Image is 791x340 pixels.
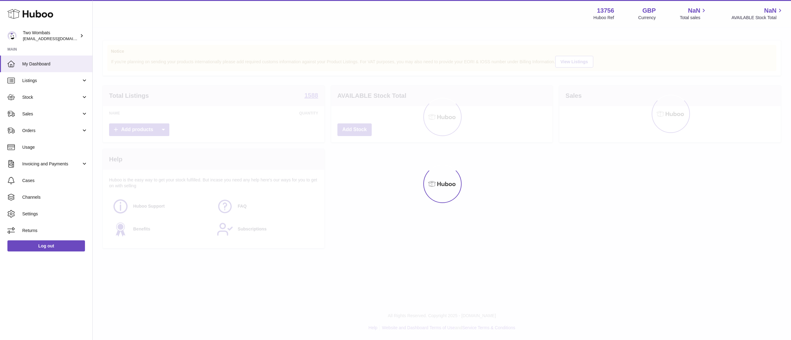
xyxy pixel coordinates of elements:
span: Total sales [680,15,707,21]
div: Currency [638,15,656,21]
span: Stock [22,94,81,100]
span: Invoicing and Payments [22,161,81,167]
span: NaN [688,6,700,15]
span: Settings [22,211,88,217]
span: AVAILABLE Stock Total [731,15,784,21]
span: My Dashboard [22,61,88,67]
span: Listings [22,78,81,84]
strong: GBP [642,6,656,15]
a: NaN Total sales [680,6,707,21]
img: internalAdmin-13756@internal.huboo.com [7,31,17,40]
div: Two Wombats [23,30,78,42]
span: Cases [22,178,88,184]
a: NaN AVAILABLE Stock Total [731,6,784,21]
span: NaN [764,6,776,15]
div: Huboo Ref [594,15,614,21]
span: Returns [22,228,88,234]
span: [EMAIL_ADDRESS][DOMAIN_NAME] [23,36,91,41]
span: Usage [22,144,88,150]
a: Log out [7,240,85,251]
span: Sales [22,111,81,117]
span: Orders [22,128,81,134]
strong: 13756 [597,6,614,15]
span: Channels [22,194,88,200]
